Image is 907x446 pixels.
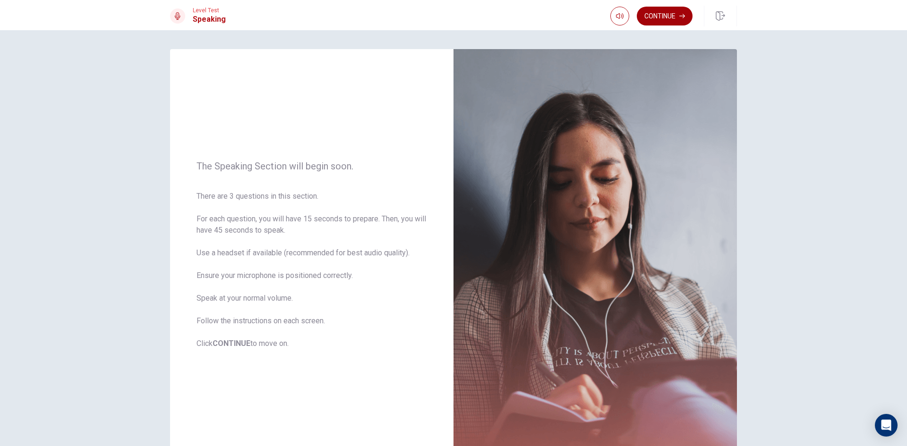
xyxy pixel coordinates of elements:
span: There are 3 questions in this section. For each question, you will have 15 seconds to prepare. Th... [197,191,427,349]
button: Continue [637,7,693,25]
div: Open Intercom Messenger [875,414,898,437]
h1: Speaking [193,14,226,25]
span: The Speaking Section will begin soon. [197,160,427,172]
span: Level Test [193,7,226,14]
b: CONTINUE [213,339,250,348]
